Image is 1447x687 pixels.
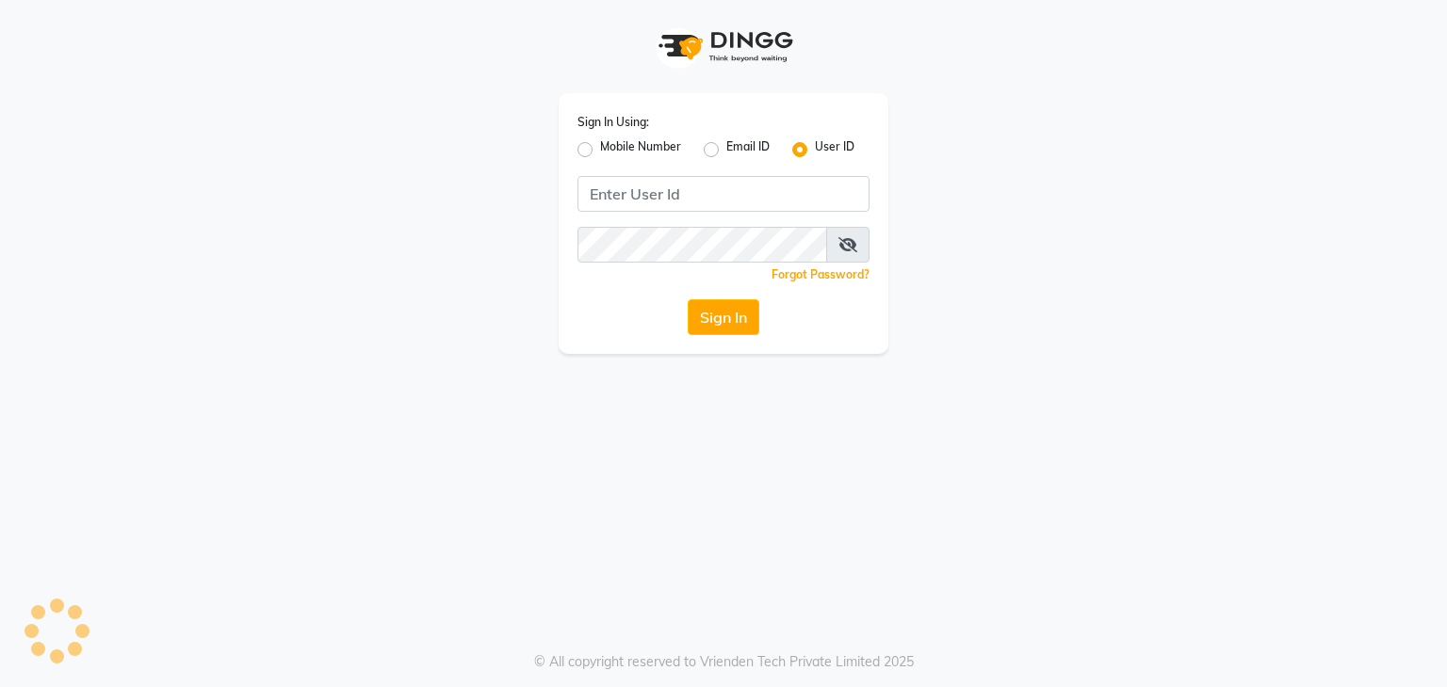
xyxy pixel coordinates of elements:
label: User ID [815,138,854,161]
label: Email ID [726,138,770,161]
button: Sign In [688,299,759,335]
label: Sign In Using: [577,114,649,131]
img: logo1.svg [648,19,799,74]
input: Username [577,176,870,212]
a: Forgot Password? [772,267,870,281]
input: Username [577,227,827,263]
label: Mobile Number [600,138,681,161]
